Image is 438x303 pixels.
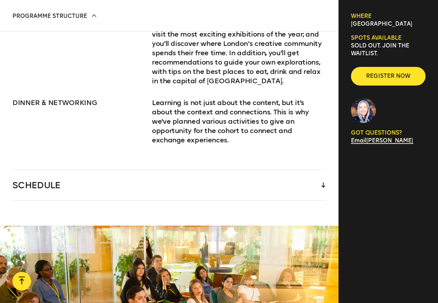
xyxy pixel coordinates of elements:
p: Learning is not just about the content, but it's about the context and connections. This is why w... [152,98,326,145]
div: SCHEDULE [12,170,326,200]
p: [GEOGRAPHIC_DATA] [351,20,426,28]
p: DINNER & NETWORKING [12,98,99,107]
h6: Spots available [351,34,426,42]
p: GOT QUESTIONS? [351,129,426,137]
h6: Where [351,12,426,20]
a: Email[PERSON_NAME] [351,137,413,144]
p: Programme Structure [12,12,97,20]
p: SOLD OUT. Join the waitlist. [351,42,426,58]
button: Register now [351,67,426,86]
p: You’ll be able to visit secret [GEOGRAPHIC_DATA] spots, view the city from the top of a skyscrape... [152,11,326,86]
span: Register now [363,72,413,80]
